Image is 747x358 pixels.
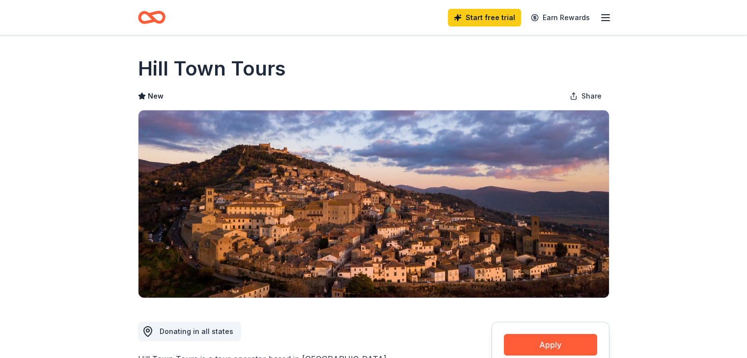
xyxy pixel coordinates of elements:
[160,327,233,335] span: Donating in all states
[138,55,286,82] h1: Hill Town Tours
[138,110,609,298] img: Image for Hill Town Tours
[504,334,597,356] button: Apply
[581,90,602,102] span: Share
[448,9,521,26] a: Start free trial
[525,9,596,26] a: Earn Rewards
[562,86,609,106] button: Share
[148,90,164,102] span: New
[138,6,166,29] a: Home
